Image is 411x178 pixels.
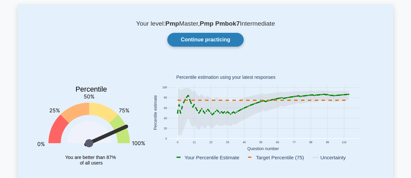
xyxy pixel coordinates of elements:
text: 0 [177,141,178,144]
text: Percentile estimate [153,95,158,130]
text: Percentile estimation using your latest responses [176,75,275,80]
b: Pmp [165,20,179,27]
text: 66 [276,141,279,144]
text: 55 [259,141,262,144]
text: 22 [209,141,213,144]
a: Continue practicing [167,33,244,47]
text: Percentile [75,85,107,93]
p: Your level: Master, Intermediate [34,20,377,28]
text: 11 [193,141,196,144]
text: 44 [243,141,246,144]
text: 100 [162,86,167,89]
text: 33 [226,141,229,144]
text: 110 [342,141,346,144]
text: 88 [309,141,313,144]
text: 40 [164,117,167,120]
text: 80 [164,96,167,100]
b: Pmp Pmbok7 [200,20,240,27]
tspan: You are better than 87% [65,155,116,160]
text: Question number [247,146,279,151]
text: 20 [164,127,167,130]
text: 0 [165,137,167,141]
tspan: of all users [80,161,102,166]
text: 77 [293,141,296,144]
text: 60 [164,106,167,110]
text: 99 [326,141,329,144]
